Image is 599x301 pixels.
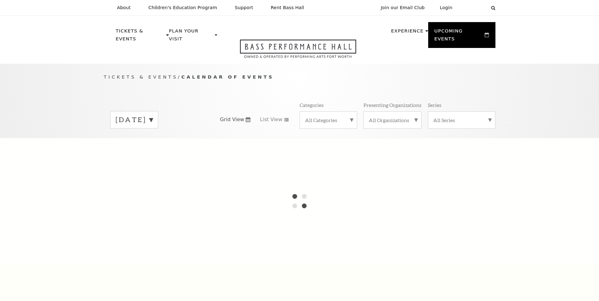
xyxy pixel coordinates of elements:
[300,102,324,108] p: Categories
[434,27,483,46] p: Upcoming Events
[116,27,165,46] p: Tickets & Events
[220,116,244,123] span: Grid View
[363,102,422,108] p: Presenting Organizations
[235,5,253,10] p: Support
[117,5,131,10] p: About
[148,5,217,10] p: Children's Education Program
[260,116,282,123] span: List View
[428,102,441,108] p: Series
[104,73,495,81] p: /
[169,27,213,46] p: Plan Your Visit
[181,74,274,80] span: Calendar of Events
[391,27,423,38] p: Experience
[463,5,485,11] select: Select:
[104,74,178,80] span: Tickets & Events
[305,117,352,123] label: All Categories
[369,117,416,123] label: All Organizations
[271,5,304,10] p: Rent Bass Hall
[433,117,490,123] label: All Series
[116,115,153,125] label: [DATE]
